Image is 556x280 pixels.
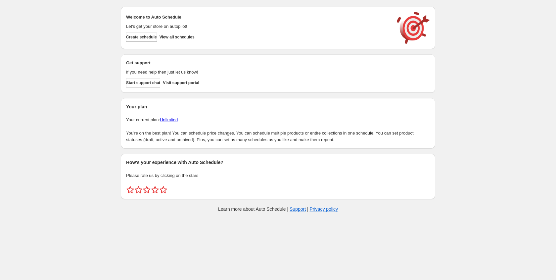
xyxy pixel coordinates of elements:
[126,34,157,40] span: Create schedule
[126,159,430,166] h2: How's your experience with Auto Schedule?
[126,78,160,87] a: Start support chat
[126,14,390,21] h2: Welcome to Auto Schedule
[126,130,430,143] p: You're on the best plan! You can schedule price changes. You can schedule multiple products or en...
[163,78,199,87] a: Visit support portal
[126,23,390,30] p: Let's get your store on autopilot!
[160,34,195,40] span: View all schedules
[126,117,430,123] p: Your current plan:
[163,80,199,85] span: Visit support portal
[126,60,390,66] h2: Get support
[160,32,195,42] button: View all schedules
[126,69,390,76] p: If you need help then just let us know!
[290,206,306,212] a: Support
[310,206,338,212] a: Privacy policy
[126,172,430,179] p: Please rate us by clicking on the stars
[126,80,160,85] span: Start support chat
[160,117,178,122] a: Unlimited
[126,103,430,110] h2: Your plan
[218,206,338,212] p: Learn more about Auto Schedule | |
[126,32,157,42] button: Create schedule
